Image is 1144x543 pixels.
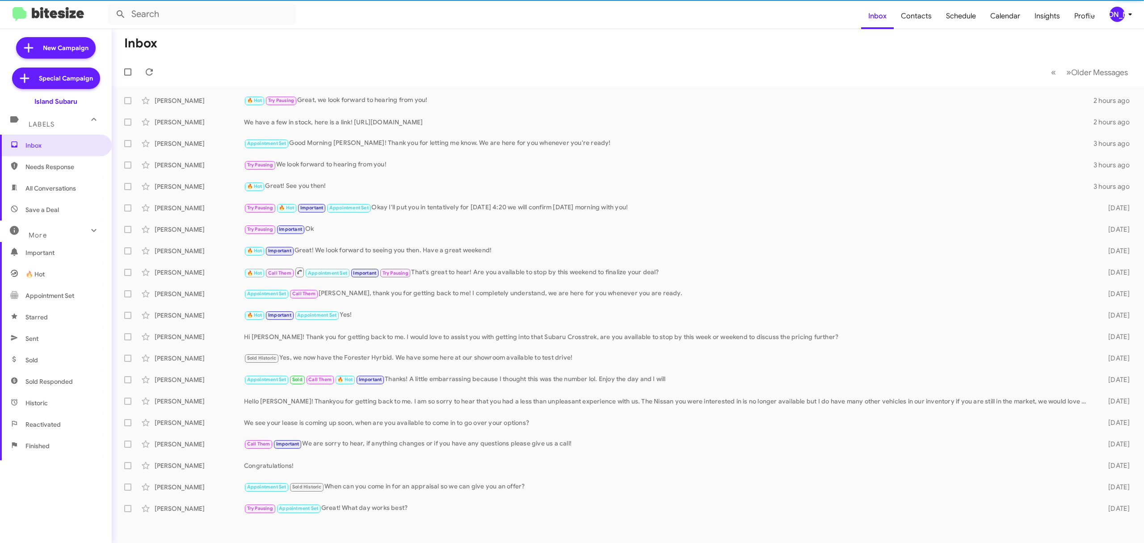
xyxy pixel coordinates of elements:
span: Appointment Set [25,291,74,300]
span: 🔥 Hot [279,205,294,211]
span: More [29,231,47,239]
span: Important [25,248,101,257]
div: [PERSON_NAME] [155,504,244,513]
div: [DATE] [1091,289,1137,298]
span: Historic [25,399,48,407]
span: Starred [25,313,48,322]
div: [DATE] [1091,375,1137,384]
span: Important [279,226,302,232]
span: 🔥 Hot [247,248,262,254]
div: [DATE] [1091,440,1137,449]
div: [PERSON_NAME] [155,483,244,492]
div: Great, we look forward to hearing from you! [244,95,1091,106]
span: Call Them [292,291,315,297]
div: Great! What day works best? [244,503,1091,513]
div: [DATE] [1091,418,1137,427]
div: [PERSON_NAME] [155,354,244,363]
div: 2 hours ago [1091,96,1137,105]
a: Profile [1067,3,1102,29]
h1: Inbox [124,36,157,51]
div: [PERSON_NAME], thank you for getting back to me! I completely understand, we are here for you whe... [244,288,1091,299]
div: Island Subaru [34,97,77,106]
span: 🔥 Hot [25,270,45,279]
span: » [1066,67,1071,78]
span: Call Them [247,441,270,447]
div: Okay I'll put you in tentatively for [DATE] 4:20 we will confirm [DATE] morning with you! [244,203,1091,213]
span: Appointment Set [247,291,286,297]
span: Important [300,205,324,211]
button: [PERSON_NAME] [1102,7,1134,22]
div: Great! See you then! [244,181,1091,191]
span: Important [268,312,291,318]
div: [PERSON_NAME] [155,139,244,148]
span: Appointment Set [247,484,286,490]
div: Yes, we now have the Forester Hyrbid. We have some here at our showroom available to test drive! [244,353,1091,363]
a: Special Campaign [12,68,100,89]
div: Yes! [244,310,1091,320]
div: 3 hours ago [1091,182,1137,191]
span: 🔥 Hot [247,98,262,103]
div: Great! We look forward to seeing you then. Have a great weekend! [244,246,1091,256]
div: We see your lease is coming up soon, when are you available to come in to go over your options? [244,418,1091,427]
span: Try Pausing [247,226,273,232]
span: Sent [25,334,38,343]
div: [DATE] [1091,397,1137,406]
div: [PERSON_NAME] [155,96,244,105]
span: Try Pausing [268,98,294,103]
div: [PERSON_NAME] [155,418,244,427]
span: 🔥 Hot [247,183,262,189]
span: Special Campaign [39,74,93,83]
span: Sold [292,377,303,382]
span: Sold Historic [247,355,277,361]
div: Congratulations! [244,461,1091,470]
div: [PERSON_NAME] [155,397,244,406]
div: [PERSON_NAME] [155,289,244,298]
div: [DATE] [1091,461,1137,470]
div: [DATE] [1091,204,1137,212]
div: [DATE] [1091,483,1137,492]
button: Previous [1046,63,1061,81]
div: [PERSON_NAME] [155,182,244,191]
span: Call Them [308,377,332,382]
span: Try Pausing [247,205,273,211]
a: Calendar [983,3,1027,29]
div: Ok [244,224,1091,234]
div: [DATE] [1091,246,1137,255]
div: [PERSON_NAME] [155,461,244,470]
a: Contacts [894,3,939,29]
span: 🔥 Hot [247,312,262,318]
span: All Conversations [25,184,76,193]
div: We have a few in stock, here is a link! [URL][DOMAIN_NAME] [244,118,1091,127]
span: 🔥 Hot [337,377,353,382]
span: Call Them [268,270,291,276]
span: Appointment Set [308,270,347,276]
div: [PERSON_NAME] [155,161,244,170]
span: Important [268,248,291,254]
span: Try Pausing [383,270,408,276]
a: Insights [1027,3,1067,29]
span: 🔥 Hot [247,270,262,276]
span: Appointment Set [279,505,318,511]
span: Important [276,441,299,447]
span: Labels [29,120,55,128]
nav: Page navigation example [1046,63,1133,81]
div: Hi [PERSON_NAME]! Thank you for getting back to me. I would love to assist you with getting into ... [244,332,1091,341]
a: Schedule [939,3,983,29]
div: [PERSON_NAME] [1110,7,1125,22]
span: Inbox [861,3,894,29]
span: Appointment Set [247,377,286,382]
div: We look forward to hearing from you! [244,160,1091,170]
span: Try Pausing [247,162,273,168]
div: [PERSON_NAME] [155,225,244,234]
span: Sold [25,356,38,365]
span: Needs Response [25,162,101,171]
span: Try Pausing [247,505,273,511]
div: [DATE] [1091,268,1137,277]
div: Good Morning [PERSON_NAME]! Thank you for letting me know. We are here for you whenever you're re... [244,138,1091,148]
div: Thanks! A little embarrassing because I thought this was the number lol. Enjoy the day and I will [244,374,1091,385]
